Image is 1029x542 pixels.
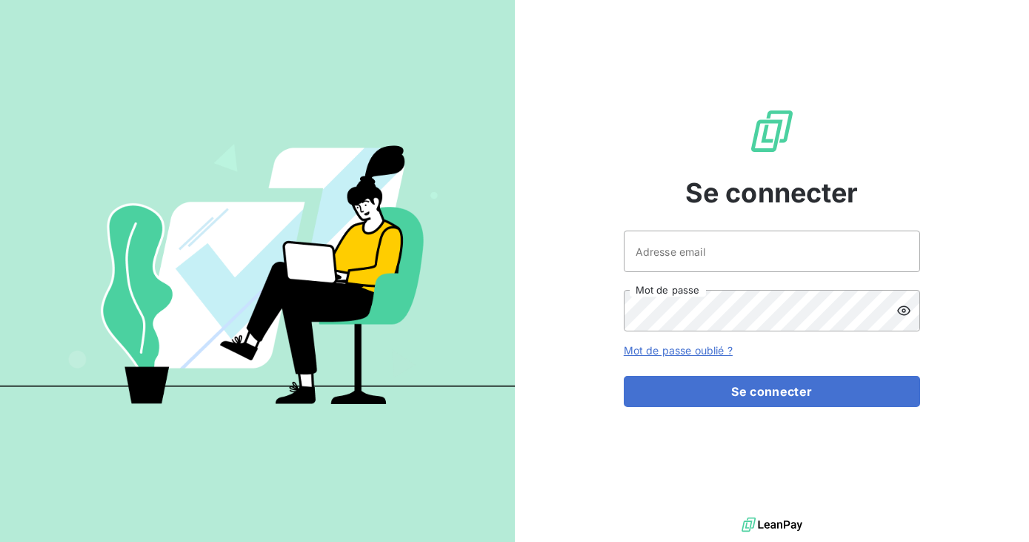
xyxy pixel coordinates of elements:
img: logo [742,514,802,536]
button: Se connecter [624,376,920,407]
span: Se connecter [685,173,859,213]
img: Logo LeanPay [748,108,796,155]
input: placeholder [624,231,920,272]
a: Mot de passe oublié ? [624,344,733,357]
